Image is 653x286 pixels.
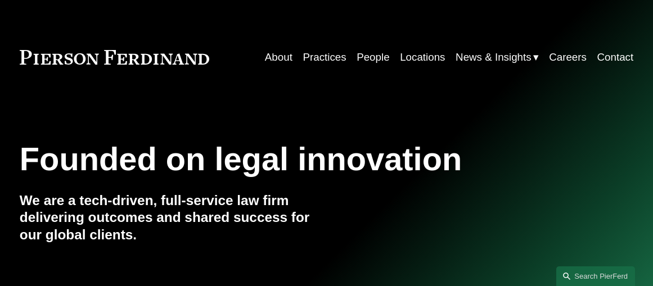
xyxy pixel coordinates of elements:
[400,47,445,68] a: Locations
[20,140,531,178] h1: Founded on legal innovation
[357,47,389,68] a: People
[265,47,292,68] a: About
[303,47,346,68] a: Practices
[597,47,634,68] a: Contact
[556,266,635,286] a: Search this site
[549,47,587,68] a: Careers
[20,192,327,244] h4: We are a tech-driven, full-service law firm delivering outcomes and shared success for our global...
[456,47,539,68] a: folder dropdown
[456,48,532,67] span: News & Insights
